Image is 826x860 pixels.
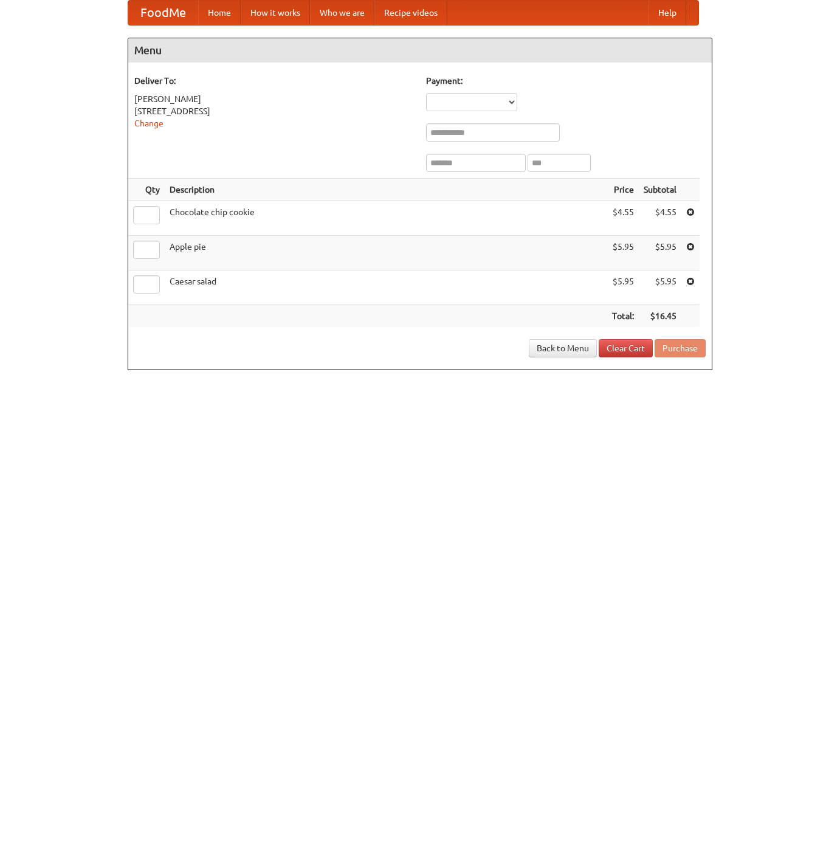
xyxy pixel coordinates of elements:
[128,179,165,201] th: Qty
[165,179,607,201] th: Description
[241,1,310,25] a: How it works
[607,305,639,328] th: Total:
[128,38,712,63] h4: Menu
[128,1,198,25] a: FoodMe
[639,201,681,236] td: $4.55
[374,1,447,25] a: Recipe videos
[607,201,639,236] td: $4.55
[426,75,706,87] h5: Payment:
[599,339,653,357] a: Clear Cart
[310,1,374,25] a: Who we are
[607,236,639,270] td: $5.95
[165,270,607,305] td: Caesar salad
[639,179,681,201] th: Subtotal
[639,270,681,305] td: $5.95
[607,270,639,305] td: $5.95
[198,1,241,25] a: Home
[134,119,163,128] a: Change
[529,339,597,357] a: Back to Menu
[134,105,414,117] div: [STREET_ADDRESS]
[165,201,607,236] td: Chocolate chip cookie
[134,93,414,105] div: [PERSON_NAME]
[165,236,607,270] td: Apple pie
[639,305,681,328] th: $16.45
[134,75,414,87] h5: Deliver To:
[655,339,706,357] button: Purchase
[639,236,681,270] td: $5.95
[607,179,639,201] th: Price
[649,1,686,25] a: Help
